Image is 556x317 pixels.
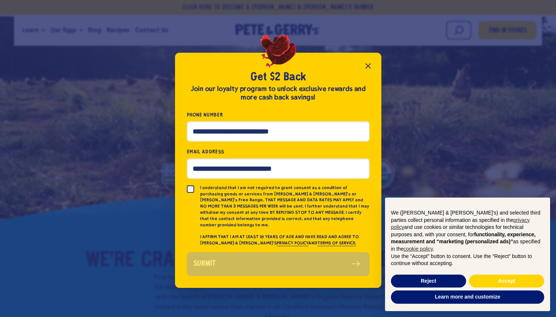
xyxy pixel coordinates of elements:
[187,147,370,156] label: Email Address
[187,185,194,193] input: I understand that I am not required to grant consent as a condition of purchasing goods or servic...
[277,240,308,246] a: PRIVACY POLICY
[361,59,375,73] button: Close popup
[379,192,556,317] div: Notice
[391,275,466,288] button: Reject
[187,252,370,276] button: Submit
[403,246,433,252] a: cookie policy
[317,240,356,246] a: TERMS OF SERVICE.
[187,85,370,102] div: Join our loyalty program to unlock exclusive rewards and more cash back savings!
[391,290,544,304] button: Learn more and customize
[391,253,544,267] p: Use the “Accept” button to consent. Use the “Reject” button to continue without accepting.
[200,185,370,228] p: I understand that I am not required to grant consent as a condition of purchasing goods or servic...
[200,234,370,246] p: I AFFIRM THAT I AM AT LEAST 18 YEARS OF AGE AND HAVE READ AND AGREE TO [PERSON_NAME] & [PERSON_NA...
[391,209,544,253] p: We ([PERSON_NAME] & [PERSON_NAME]'s) and selected third parties collect personal information as s...
[187,70,370,84] h2: Get $2 Back
[469,275,544,288] button: Accept
[187,111,370,119] label: Phone Number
